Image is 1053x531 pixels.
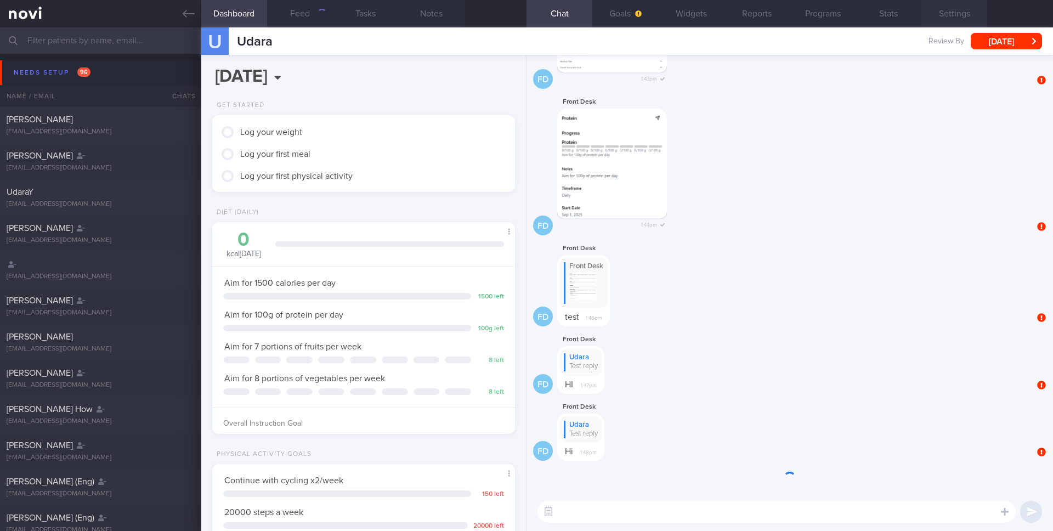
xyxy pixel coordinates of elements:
[557,400,637,414] div: Front Desk
[212,208,259,217] div: Diet (Daily)
[224,342,361,351] span: Aim for 7 portions of fruits per week
[581,379,597,389] span: 1:47pm
[557,95,700,109] div: Front Desk
[477,293,504,301] div: 1500 left
[557,333,637,346] div: Front Desk
[533,216,553,236] div: FD
[473,522,504,530] div: 20000 left
[7,236,195,245] div: [EMAIL_ADDRESS][DOMAIN_NAME]
[7,296,73,305] span: [PERSON_NAME]
[7,345,195,353] div: [EMAIL_ADDRESS][DOMAIN_NAME]
[557,242,643,255] div: Front Desk
[194,21,235,63] div: U
[533,374,553,394] div: FD
[223,230,264,250] div: 0
[157,85,201,107] div: Chats
[477,357,504,365] div: 8 left
[564,362,598,371] div: Test reply
[7,115,73,124] span: [PERSON_NAME]
[7,332,73,341] span: [PERSON_NAME]
[7,128,195,136] div: [EMAIL_ADDRESS][DOMAIN_NAME]
[533,307,553,327] div: FD
[7,381,195,389] div: [EMAIL_ADDRESS][DOMAIN_NAME]
[7,513,94,522] span: [PERSON_NAME] (Eng)
[224,508,303,517] span: 20000 steps a week
[7,309,195,317] div: [EMAIL_ADDRESS][DOMAIN_NAME]
[641,218,657,229] span: 1:44pm
[224,279,336,287] span: Aim for 1500 calories per day
[564,421,598,430] div: Udara
[477,490,504,499] div: 150 left
[533,441,553,461] div: FD
[7,477,94,486] span: [PERSON_NAME] (Eng)
[564,430,598,438] div: Test reply
[212,450,312,459] div: Physical Activity Goals
[971,33,1042,49] button: [DATE]
[533,69,553,89] div: FD
[565,380,573,389] span: HI
[565,447,573,456] span: Hi
[477,325,504,333] div: 100 g left
[7,369,73,377] span: [PERSON_NAME]
[7,224,73,233] span: [PERSON_NAME]
[224,310,343,319] span: Aim for 100g of protein per day
[7,417,195,426] div: [EMAIL_ADDRESS][DOMAIN_NAME]
[7,188,33,196] span: UdaraY
[569,273,597,300] img: Replying to photo by Front Desk
[565,313,579,321] span: test
[641,72,657,83] span: 1:43pm
[223,420,303,427] span: Overall Instruction Goal
[224,374,385,383] span: Aim for 8 portions of vegetables per week
[212,101,264,110] div: Get Started
[564,353,598,362] div: Udara
[7,164,195,172] div: [EMAIL_ADDRESS][DOMAIN_NAME]
[7,441,73,450] span: [PERSON_NAME]
[586,312,602,322] span: 1:46pm
[77,67,90,77] span: 96
[11,65,93,80] div: Needs setup
[7,405,93,414] span: [PERSON_NAME] How
[224,476,343,485] span: Continue with cycling x2/week
[557,109,667,241] img: Photo by Front Desk
[7,151,73,160] span: [PERSON_NAME]
[7,200,195,208] div: [EMAIL_ADDRESS][DOMAIN_NAME]
[237,35,273,48] span: Udara
[7,490,195,498] div: [EMAIL_ADDRESS][DOMAIN_NAME]
[580,446,597,456] span: 1:48pm
[477,388,504,397] div: 8 left
[223,230,264,259] div: kcal [DATE]
[7,273,195,281] div: [EMAIL_ADDRESS][DOMAIN_NAME]
[929,37,964,47] span: Review By
[7,454,195,462] div: [EMAIL_ADDRESS][DOMAIN_NAME]
[564,262,603,271] div: Front Desk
